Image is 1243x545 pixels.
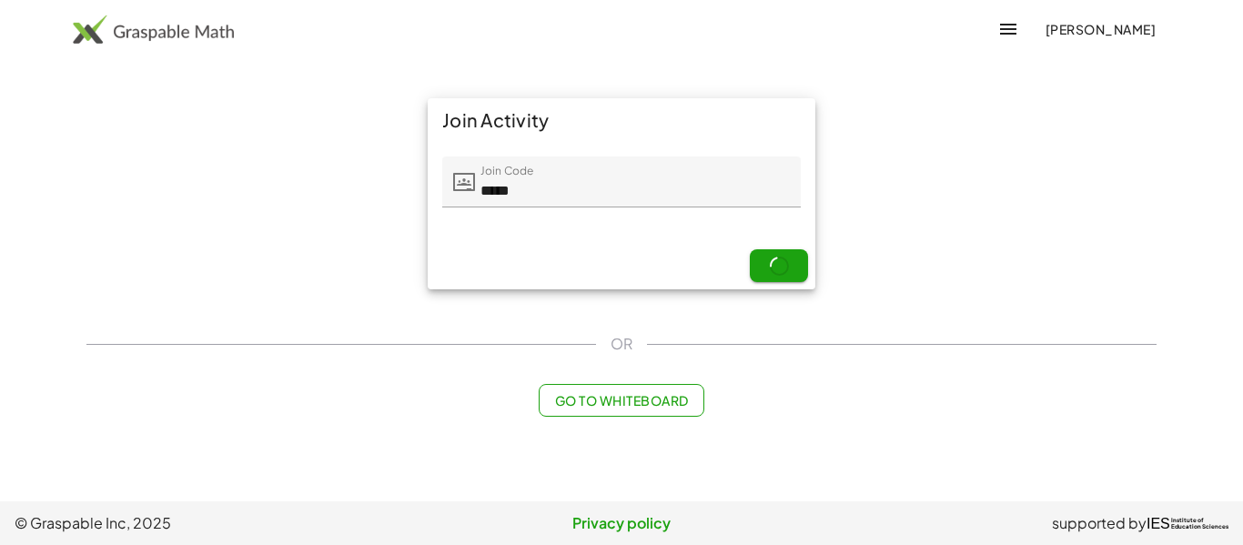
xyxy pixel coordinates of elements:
[1147,512,1228,534] a: IESInstitute ofEducation Sciences
[1147,515,1170,532] span: IES
[15,512,419,534] span: © Graspable Inc, 2025
[419,512,824,534] a: Privacy policy
[1171,518,1228,530] span: Institute of Education Sciences
[428,98,815,142] div: Join Activity
[1030,13,1170,45] button: [PERSON_NAME]
[554,392,688,409] span: Go to Whiteboard
[539,384,703,417] button: Go to Whiteboard
[1052,512,1147,534] span: supported by
[611,333,632,355] span: OR
[1045,21,1156,37] span: [PERSON_NAME]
